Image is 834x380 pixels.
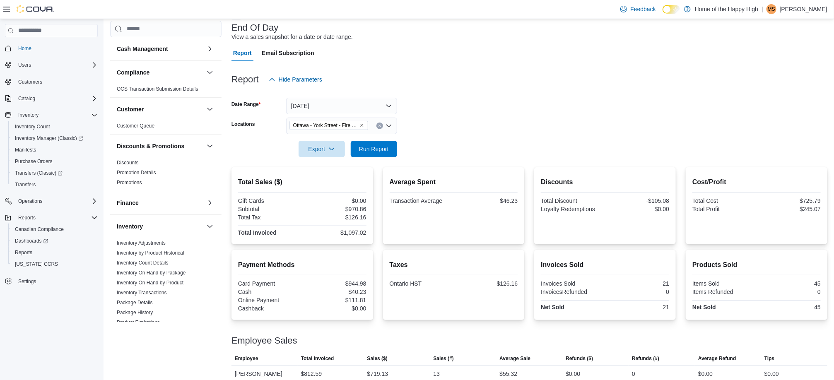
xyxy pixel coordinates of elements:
[238,214,301,221] div: Total Tax
[117,300,153,305] a: Package Details
[692,206,755,212] div: Total Profit
[434,369,440,379] div: 13
[2,59,101,71] button: Users
[117,319,160,326] span: Product Expirations
[117,280,183,286] a: Inventory On Hand by Product
[238,177,366,187] h2: Total Sales ($)
[8,179,101,190] button: Transfers
[2,76,101,88] button: Customers
[12,145,98,155] span: Manifests
[117,123,154,129] a: Customer Queue
[293,121,358,130] span: Ottawa - York Street - Fire & Flower
[15,249,32,256] span: Reports
[15,158,53,165] span: Purchase Orders
[541,304,564,310] strong: Net Sold
[231,336,297,346] h3: Employee Sales
[15,170,63,176] span: Transfers (Classic)
[764,355,774,362] span: Tips
[12,224,67,234] a: Canadian Compliance
[5,39,98,309] nav: Complex example
[18,198,43,204] span: Operations
[117,279,183,286] span: Inventory On Hand by Product
[12,259,98,269] span: Washington CCRS
[117,289,167,296] span: Inventory Transactions
[698,369,713,379] div: $0.00
[390,197,452,204] div: Transaction Average
[8,132,101,144] a: Inventory Manager (Classic)
[12,180,98,190] span: Transfers
[18,45,31,52] span: Home
[15,147,36,153] span: Manifests
[117,68,149,77] h3: Compliance
[434,355,454,362] span: Sales (#)
[8,224,101,235] button: Canadian Compliance
[758,304,821,310] div: 45
[15,94,39,103] button: Catalog
[2,212,101,224] button: Reports
[15,196,46,206] button: Operations
[17,5,54,13] img: Cova
[117,320,160,325] a: Product Expirations
[607,304,669,310] div: 21
[15,276,98,286] span: Settings
[117,68,203,77] button: Compliance
[780,4,827,14] p: [PERSON_NAME]
[692,289,755,295] div: Items Refunded
[541,260,669,270] h2: Invoices Sold
[15,277,39,286] a: Settings
[15,123,50,130] span: Inventory Count
[15,60,34,70] button: Users
[698,355,736,362] span: Average Refund
[12,259,61,269] a: [US_STATE] CCRS
[12,180,39,190] a: Transfers
[390,280,452,287] div: Ontario HST
[238,229,277,236] strong: Total Invoiced
[286,98,397,114] button: [DATE]
[692,260,821,270] h2: Products Sold
[351,141,397,157] button: Run Report
[12,156,56,166] a: Purchase Orders
[695,4,758,14] p: Home of the Happy High
[304,197,366,204] div: $0.00
[231,101,261,108] label: Date Range
[231,33,353,41] div: View a sales snapshot for a date or date range.
[376,123,383,129] button: Clear input
[117,240,166,246] a: Inventory Adjustments
[541,289,603,295] div: InvoicesRefunded
[117,260,169,266] span: Inventory Count Details
[233,45,252,61] span: Report
[304,214,366,221] div: $126.16
[110,158,222,191] div: Discounts & Promotions
[15,60,98,70] span: Users
[758,280,821,287] div: 45
[2,109,101,121] button: Inventory
[18,214,36,221] span: Reports
[359,123,364,128] button: Remove Ottawa - York Street - Fire & Flower from selection in this group
[18,278,36,285] span: Settings
[12,248,36,257] a: Reports
[8,144,101,156] button: Manifests
[2,93,101,104] button: Catalog
[117,180,142,185] a: Promotions
[262,45,314,61] span: Email Subscription
[692,304,716,310] strong: Net Sold
[15,213,39,223] button: Reports
[455,280,518,287] div: $126.16
[279,75,322,84] span: Hide Parameters
[117,310,153,315] a: Package History
[117,199,203,207] button: Finance
[367,355,388,362] span: Sales ($)
[455,197,518,204] div: $46.23
[8,156,101,167] button: Purchase Orders
[15,135,83,142] span: Inventory Manager (Classic)
[8,167,101,179] a: Transfers (Classic)
[304,141,340,157] span: Export
[304,297,366,303] div: $111.81
[205,198,215,208] button: Finance
[758,289,821,295] div: 0
[299,141,345,157] button: Export
[367,369,388,379] div: $719.13
[238,206,301,212] div: Subtotal
[238,305,301,312] div: Cashback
